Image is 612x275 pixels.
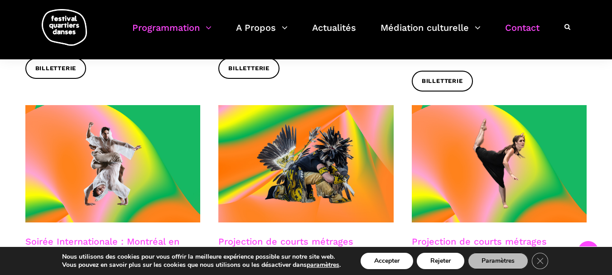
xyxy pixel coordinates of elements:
a: Billetterie [218,58,279,78]
button: Accepter [361,253,413,269]
p: Vous pouvez en savoir plus sur les cookies que nous utilisons ou les désactiver dans . [62,261,341,269]
a: Contact [505,20,540,47]
a: Programmation [132,20,212,47]
a: Soirée Internationale : Montréal en dialogue avec Copenhague [25,236,179,258]
p: Nous utilisons des cookies pour vous offrir la meilleure expérience possible sur notre site web. [62,253,341,261]
button: Rejeter [417,253,464,269]
button: paramètres [307,261,339,269]
a: Billetterie [25,58,87,78]
a: A Propos [236,20,288,47]
button: Paramètres [468,253,528,269]
span: Billetterie [35,64,77,73]
span: Billetterie [228,64,270,73]
a: Médiation culturelle [381,20,481,47]
button: Close GDPR Cookie Banner [532,253,548,269]
a: Billetterie [412,71,473,91]
span: Billetterie [422,77,463,86]
h3: Projection de courts métrages autochtones du [GEOGRAPHIC_DATA] [218,236,394,259]
h3: Projection de courts métrages internationaux [412,236,587,259]
img: logo-fqd-med [42,9,87,46]
a: Actualités [312,20,356,47]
